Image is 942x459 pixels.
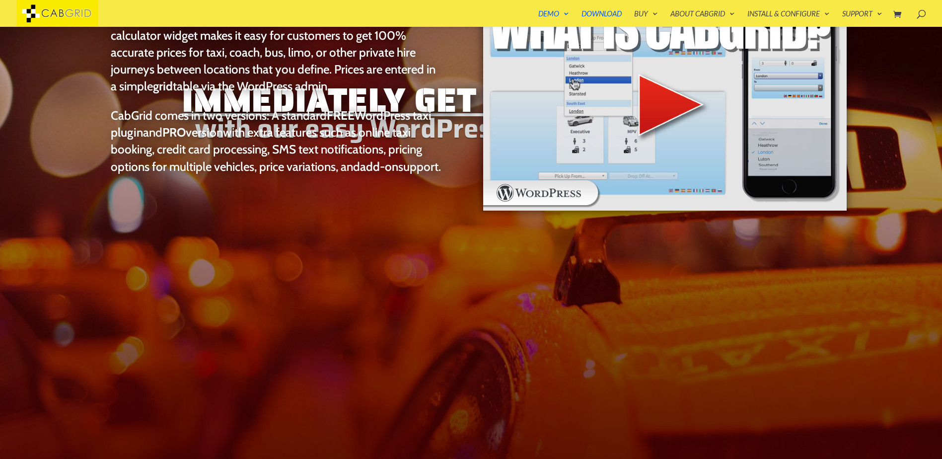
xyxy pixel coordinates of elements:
strong: PRO [162,125,186,140]
h2: with our easy WordPress taxi booking plugin [94,123,848,139]
p: CabGrid is a . The simple taxi price calculator widget makes it easy for customers to get 100% ac... [111,10,443,107]
strong: FREE [327,108,355,123]
strong: grid [153,79,173,93]
a: add-on [360,159,398,174]
a: Install & Configure [747,10,830,27]
a: PROversion [162,125,223,140]
a: Demo [538,10,569,27]
p: CabGrid comes in two versions: A standard and with extra features such as online taxi booking, cr... [111,107,443,175]
a: FREEWordPress taxi plugin [111,108,432,140]
a: CabGrid Taxi Plugin [16,7,98,17]
h1: Immediately Get More Bookings [94,83,848,123]
a: About CabGrid [670,10,735,27]
a: Buy [634,10,658,27]
a: WordPress taxi booking plugin Intro Video [482,204,848,214]
a: Support [842,10,882,27]
a: Download [581,10,622,27]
